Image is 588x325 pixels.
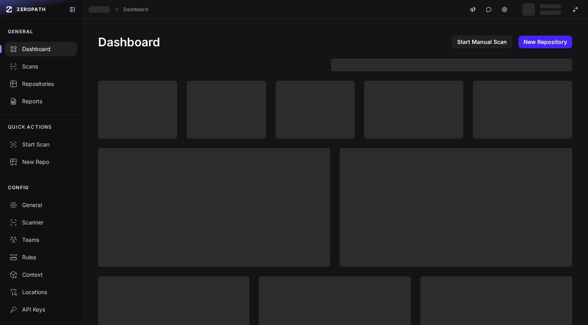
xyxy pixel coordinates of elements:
p: CONFIG [8,184,29,191]
div: Context [9,271,72,279]
div: Scanner [9,219,72,226]
div: Start Scan [9,141,72,148]
div: Repositories [9,80,72,88]
a: New Repository [518,36,572,48]
h1: Dashboard [98,35,160,49]
div: Reports [9,97,72,105]
span: ZEROPATH [17,6,46,13]
div: Dashboard [9,45,72,53]
nav: breadcrumb [89,6,148,13]
p: GENERAL [8,29,33,35]
div: API Keys [9,306,72,314]
a: Start Manual Scan [452,36,512,48]
div: Scans [9,63,72,70]
div: Locations [9,288,72,296]
p: QUICK ACTIONS [8,124,52,130]
svg: chevron right, [114,7,119,12]
div: General [9,201,72,209]
div: Rules [9,253,72,261]
div: Teams [9,236,72,244]
div: New Repo [9,158,72,166]
a: Dashboard [123,6,148,13]
a: ZEROPATH [3,3,63,16]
